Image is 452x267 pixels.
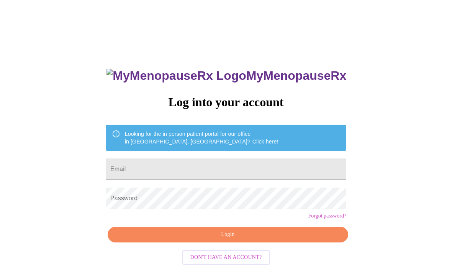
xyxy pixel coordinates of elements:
div: Looking for the in person patient portal for our office in [GEOGRAPHIC_DATA], [GEOGRAPHIC_DATA]? [125,127,278,148]
button: Don't have an account? [182,250,270,265]
button: Login [108,227,348,242]
span: Don't have an account? [190,253,262,262]
a: Forgot password? [308,213,346,219]
h3: Log into your account [106,95,346,109]
a: Click here! [252,138,278,145]
span: Login [116,230,339,239]
h3: MyMenopauseRx [106,69,346,83]
a: Don't have an account? [180,254,272,260]
img: MyMenopauseRx Logo [106,69,246,83]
